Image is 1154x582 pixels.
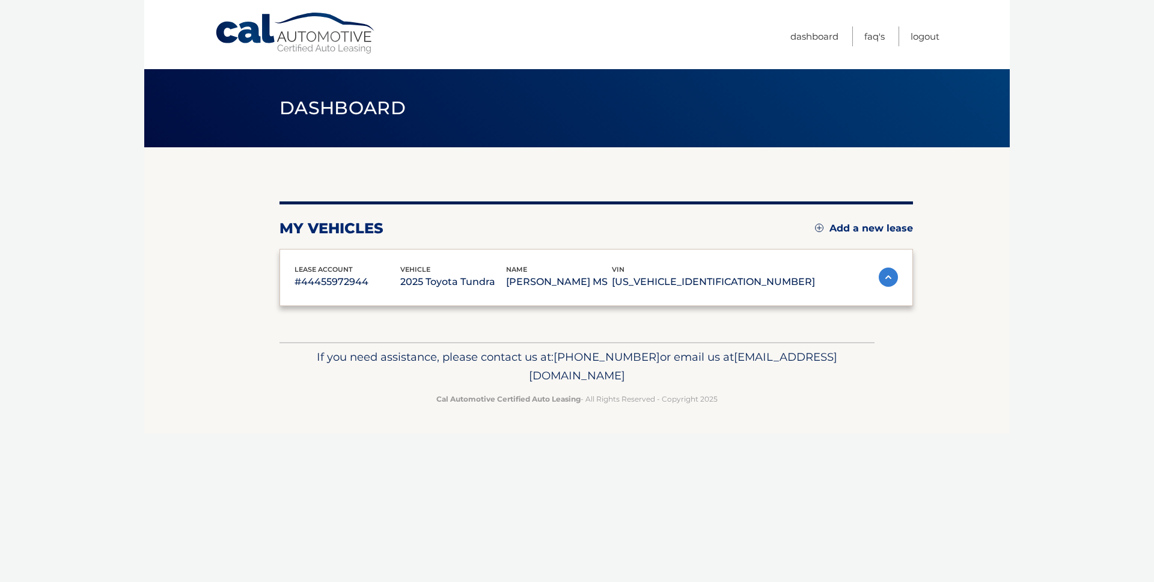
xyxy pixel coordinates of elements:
a: FAQ's [864,26,885,46]
h2: my vehicles [279,219,383,237]
span: lease account [295,265,353,274]
p: [US_VEHICLE_IDENTIFICATION_NUMBER] [612,274,815,290]
img: accordion-active.svg [879,268,898,287]
span: vehicle [400,265,430,274]
span: vin [612,265,624,274]
p: 2025 Toyota Tundra [400,274,506,290]
a: Add a new lease [815,222,913,234]
a: Dashboard [790,26,838,46]
strong: Cal Automotive Certified Auto Leasing [436,394,581,403]
a: Cal Automotive [215,12,377,55]
p: #44455972944 [295,274,400,290]
p: - All Rights Reserved - Copyright 2025 [287,393,867,405]
span: Dashboard [279,97,406,119]
span: [PHONE_NUMBER] [554,350,660,364]
span: name [506,265,527,274]
a: Logout [911,26,939,46]
img: add.svg [815,224,823,232]
p: If you need assistance, please contact us at: or email us at [287,348,867,386]
p: [PERSON_NAME] MS [506,274,612,290]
